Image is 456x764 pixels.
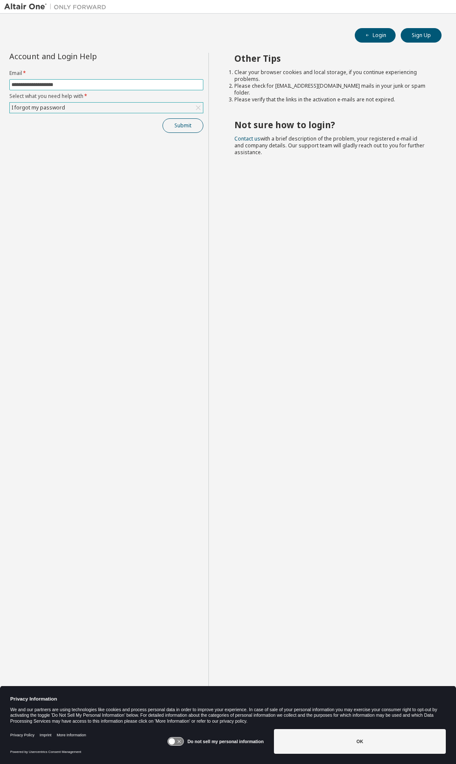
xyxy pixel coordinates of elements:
a: Contact us [234,135,260,142]
label: Email [9,70,203,77]
div: I forgot my password [10,103,203,113]
button: Login [355,28,396,43]
div: I forgot my password [10,103,66,112]
span: with a brief description of the problem, your registered e-mail id and company details. Our suppo... [234,135,425,156]
li: Please verify that the links in the activation e-mails are not expired. [234,96,426,103]
div: Account and Login Help [9,53,165,60]
label: Select what you need help with [9,93,203,100]
li: Clear your browser cookies and local storage, if you continue experiencing problems. [234,69,426,83]
li: Please check for [EMAIL_ADDRESS][DOMAIN_NAME] mails in your junk or spam folder. [234,83,426,96]
button: Submit [162,118,203,133]
h2: Other Tips [234,53,426,64]
img: Altair One [4,3,111,11]
button: Sign Up [401,28,442,43]
h2: Not sure how to login? [234,119,426,130]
